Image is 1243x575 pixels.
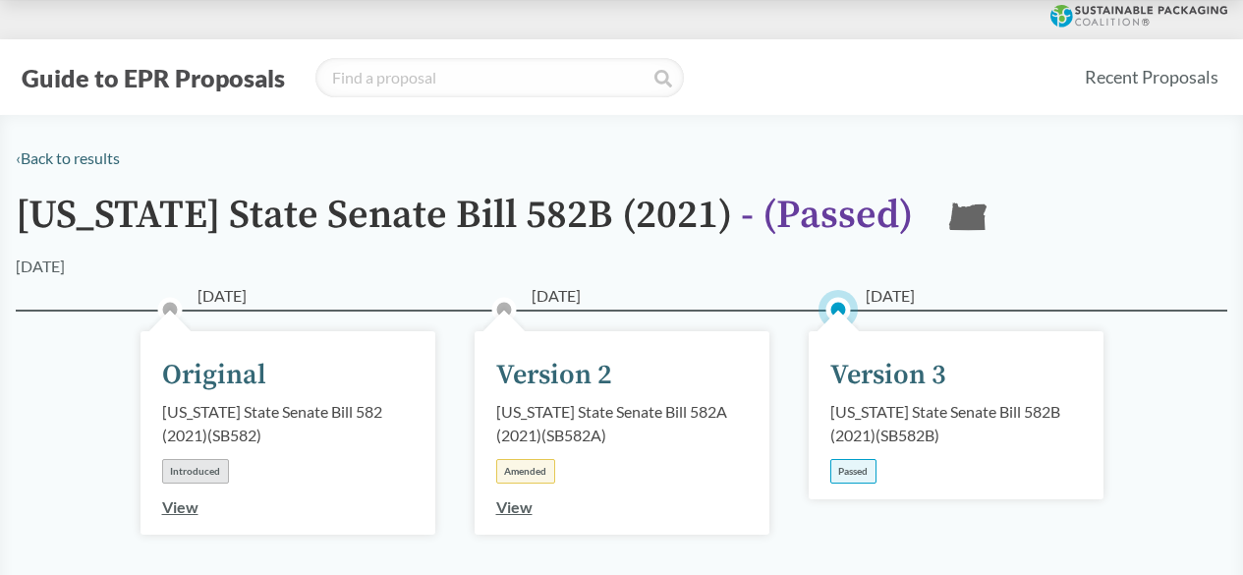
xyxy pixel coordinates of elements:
div: Version 2 [496,355,612,396]
span: [DATE] [532,284,581,308]
div: Introduced [162,459,229,484]
div: Amended [496,459,555,484]
a: ‹Back to results [16,148,120,167]
h1: [US_STATE] State Senate Bill 582B (2021) [16,194,913,255]
div: [US_STATE] State Senate Bill 582A (2021) ( SB582A ) [496,400,748,447]
div: [DATE] [16,255,65,278]
span: - ( Passed ) [741,191,913,240]
div: Original [162,355,266,396]
span: [DATE] [198,284,247,308]
input: Find a proposal [315,58,684,97]
a: View [496,497,533,516]
span: [DATE] [866,284,915,308]
a: View [162,497,198,516]
div: [US_STATE] State Senate Bill 582B (2021) ( SB582B ) [830,400,1082,447]
div: Version 3 [830,355,946,396]
div: [US_STATE] State Senate Bill 582 (2021) ( SB582 ) [162,400,414,447]
div: Passed [830,459,876,484]
button: Guide to EPR Proposals [16,62,291,93]
a: Recent Proposals [1076,55,1227,99]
